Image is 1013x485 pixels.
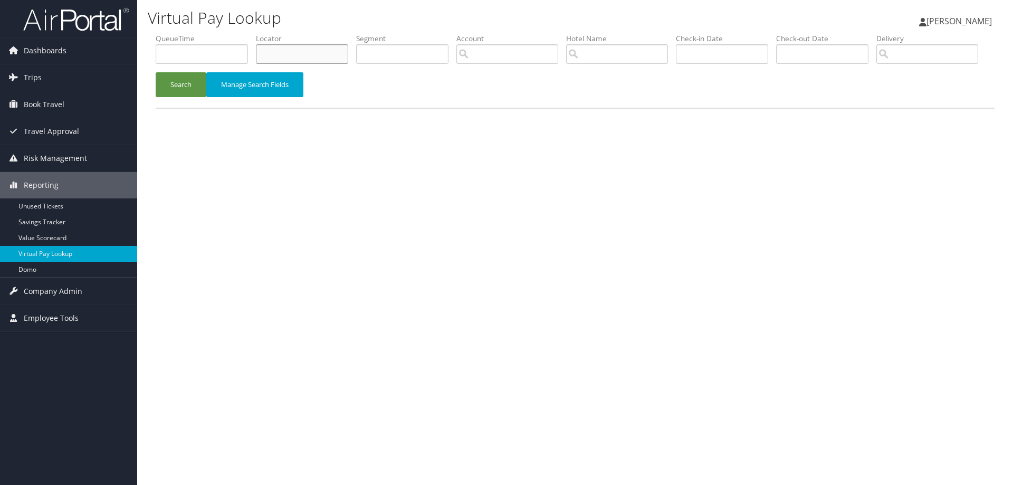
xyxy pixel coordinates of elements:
label: QueueTime [156,33,256,44]
span: [PERSON_NAME] [926,15,992,27]
span: Company Admin [24,278,82,305]
label: Check-in Date [676,33,776,44]
img: airportal-logo.png [23,7,129,32]
span: Risk Management [24,145,87,172]
label: Check-out Date [776,33,876,44]
label: Delivery [876,33,986,44]
label: Segment [356,33,456,44]
span: Travel Approval [24,118,79,145]
span: Reporting [24,172,59,198]
span: Employee Tools [24,305,79,331]
h1: Virtual Pay Lookup [148,7,718,29]
span: Book Travel [24,91,64,118]
a: [PERSON_NAME] [919,5,1002,37]
span: Trips [24,64,42,91]
button: Manage Search Fields [206,72,303,97]
button: Search [156,72,206,97]
label: Locator [256,33,356,44]
span: Dashboards [24,37,66,64]
label: Account [456,33,566,44]
label: Hotel Name [566,33,676,44]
